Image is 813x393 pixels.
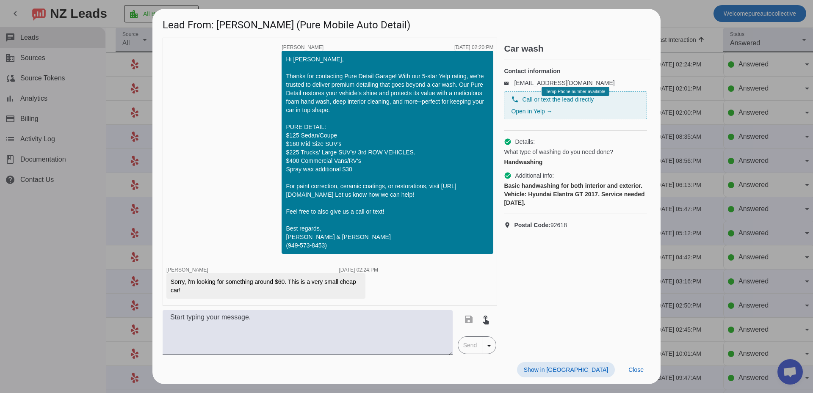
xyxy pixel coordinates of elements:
[511,96,519,103] mat-icon: phone
[504,172,512,179] mat-icon: check_circle
[504,148,613,156] span: What type of washing do you need done?
[504,158,647,166] div: Handwashing
[504,67,647,75] h4: Contact information
[514,221,567,229] span: 92618
[546,89,605,94] span: Temp Phone number available
[628,366,644,373] span: Close
[282,45,324,50] span: [PERSON_NAME]
[511,108,552,115] a: Open in Yelp →
[481,314,491,324] mat-icon: touch_app
[524,366,608,373] span: Show in [GEOGRAPHIC_DATA]
[522,95,594,104] span: Call or text the lead directly
[622,362,650,377] button: Close
[504,138,512,146] mat-icon: check_circle
[504,44,650,53] h2: Car wash
[515,171,554,180] span: Additional info:
[166,267,208,273] span: [PERSON_NAME]
[454,45,493,50] div: [DATE] 02:20:PM
[515,137,535,146] span: Details:
[152,9,661,37] h1: Lead From: [PERSON_NAME] (Pure Mobile Auto Detail)
[504,181,647,207] div: Basic handwashing for both interior and exterior. Vehicle: Hyundai Elantra GT 2017. Service neede...
[504,222,514,228] mat-icon: location_on
[484,341,494,351] mat-icon: arrow_drop_down
[514,80,614,86] a: [EMAIL_ADDRESS][DOMAIN_NAME]
[504,81,514,85] mat-icon: email
[514,222,550,228] strong: Postal Code:
[517,362,615,377] button: Show in [GEOGRAPHIC_DATA]
[286,55,489,250] div: Hi [PERSON_NAME], Thanks for contacting Pure Detail Garage! With our 5-star Yelp rating, we're tr...
[339,267,378,272] div: [DATE] 02:24:PM
[171,278,361,294] div: Sorry, i'm looking for something around $60. This is a very small cheap car!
